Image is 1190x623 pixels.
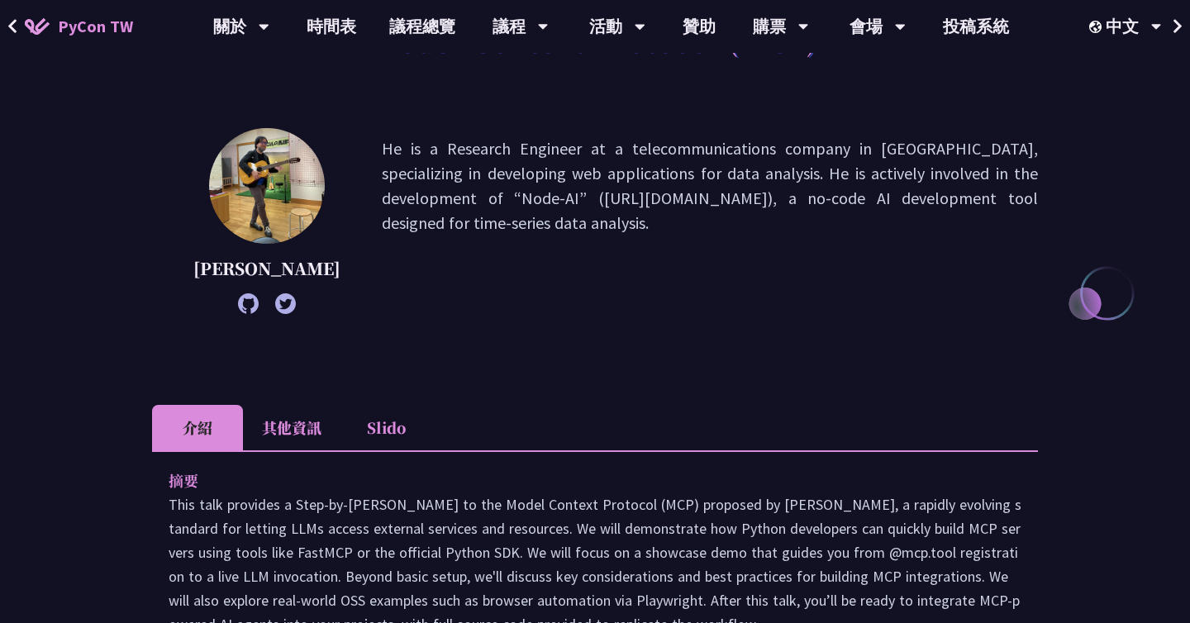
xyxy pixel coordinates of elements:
img: Home icon of PyCon TW 2025 [25,18,50,35]
p: He is a Research Engineer at a telecommunications company in [GEOGRAPHIC_DATA], specializing in d... [382,136,1038,306]
img: Ryosuke Tanno [209,128,325,244]
a: PyCon TW [8,6,150,47]
li: Slido [340,405,431,450]
li: 其他資訊 [243,405,340,450]
li: 介紹 [152,405,243,450]
p: [PERSON_NAME] [193,256,340,281]
img: Locale Icon [1089,21,1106,33]
span: PyCon TW [58,14,133,39]
p: 摘要 [169,468,988,492]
